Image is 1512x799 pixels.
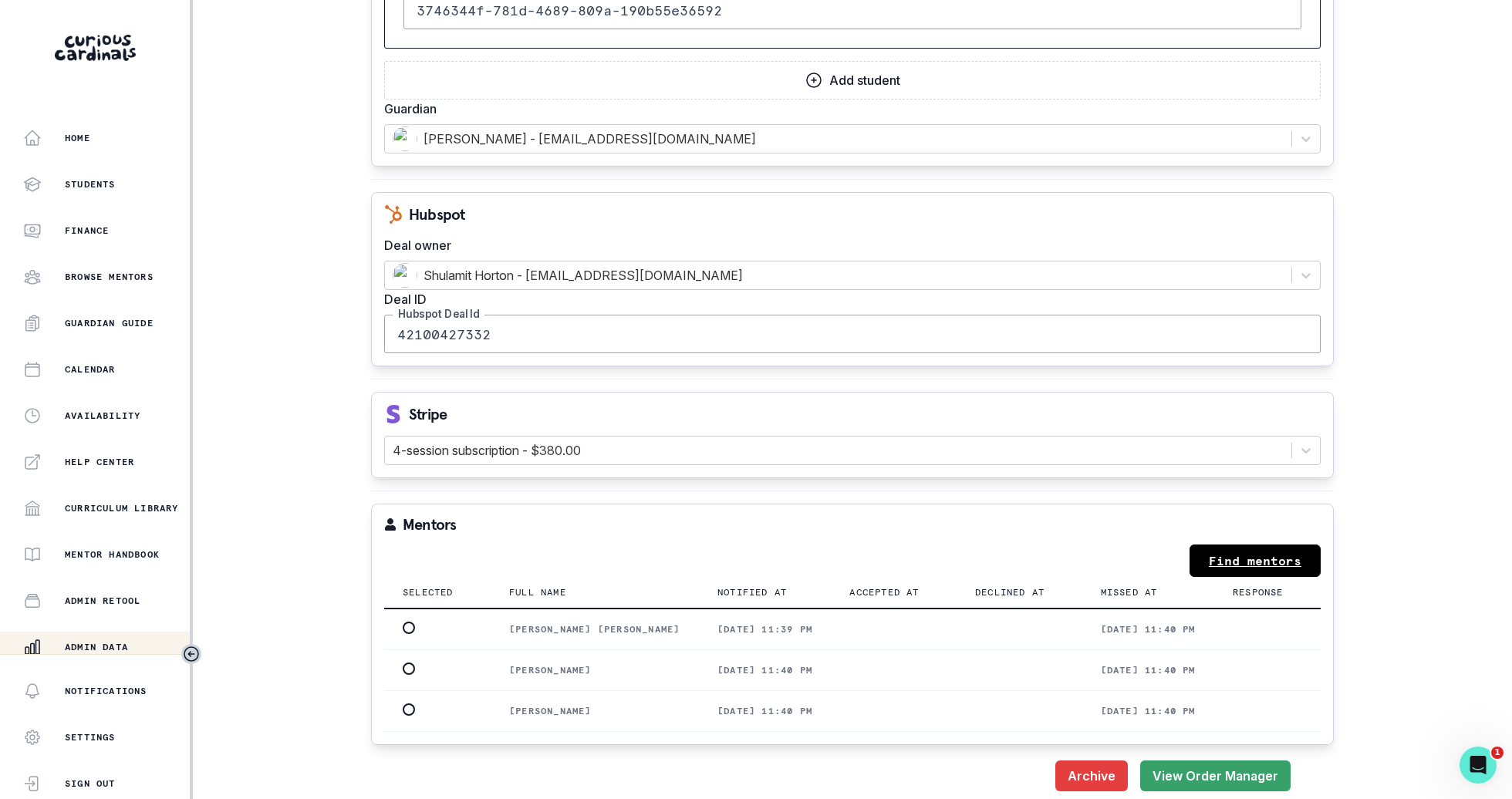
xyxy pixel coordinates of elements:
p: Browse Mentors [65,271,154,283]
p: Availability [65,410,140,422]
p: Admin Retool [65,595,140,607]
p: Notified at [717,586,787,598]
p: Home [65,132,90,144]
p: Admin Data [65,641,128,653]
p: [PERSON_NAME] [PERSON_NAME] [509,623,680,635]
p: Mentor Handbook [65,548,160,561]
p: [DATE] 11:40 pm [717,664,812,676]
p: Response [1233,586,1284,598]
p: Hubspot [409,207,464,222]
span: 1 [1491,747,1504,759]
div: Shulamit Horton - [EMAIL_ADDRESS][DOMAIN_NAME] [393,263,1284,288]
p: Settings [65,731,116,743]
p: [PERSON_NAME] [509,705,680,717]
p: Notifications [65,685,147,697]
p: Finance [65,224,109,237]
div: [PERSON_NAME] - [EMAIL_ADDRESS][DOMAIN_NAME] [393,126,1284,151]
label: Guardian [384,99,1311,118]
p: Help Center [65,456,134,468]
p: [DATE] 11:40 pm [717,705,812,717]
p: Students [65,178,116,190]
p: Curriculum Library [65,502,179,514]
p: Calendar [65,363,116,376]
p: [DATE] 11:40 pm [1101,623,1196,635]
p: Accepted at [849,586,919,598]
a: Find mentors [1190,544,1321,577]
p: Full name [509,586,566,598]
p: [DATE] 11:40 pm [1101,705,1196,717]
p: Stripe [409,406,447,422]
p: Selected [403,586,454,598]
p: [DATE] 11:40 pm [1101,664,1196,676]
button: Archive [1055,760,1128,791]
p: Missed at [1101,586,1158,598]
button: Add student [384,61,1321,99]
button: View Order Manager [1140,760,1291,791]
label: Deal ID [384,290,1311,308]
p: [PERSON_NAME] [509,664,680,676]
img: Curious Cardinals Logo [55,35,136,61]
button: Toggle sidebar [181,644,201,664]
p: Sign Out [65,777,116,790]
p: Declined at [975,586,1045,598]
p: Mentors [403,517,456,532]
p: Guardian Guide [65,317,154,329]
label: Deal owner [384,236,1311,255]
p: [DATE] 11:39 pm [717,623,812,635]
iframe: Intercom live chat [1460,747,1497,784]
p: Add student [829,73,900,88]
